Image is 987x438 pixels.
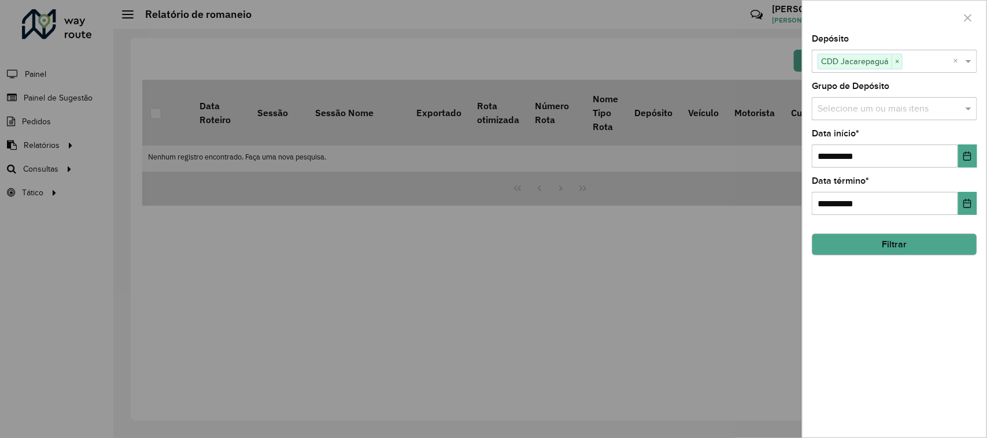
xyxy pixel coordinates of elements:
[892,55,902,69] span: ×
[818,54,892,68] span: CDD Jacarepaguá
[958,144,977,168] button: Choose Date
[812,32,849,46] label: Depósito
[958,192,977,215] button: Choose Date
[812,233,977,255] button: Filtrar
[953,54,963,68] span: Clear all
[812,174,869,188] label: Data término
[812,79,889,93] label: Grupo de Depósito
[812,127,859,140] label: Data início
